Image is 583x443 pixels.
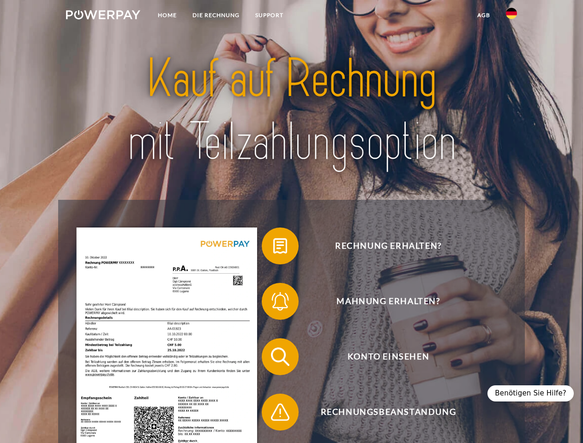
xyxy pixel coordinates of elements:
span: Mahnung erhalten? [275,283,501,320]
img: logo-powerpay-white.svg [66,10,140,19]
button: Rechnung erhalten? [262,227,502,264]
button: Mahnung erhalten? [262,283,502,320]
span: Konto einsehen [275,338,501,375]
img: qb_search.svg [269,345,292,368]
img: de [506,8,517,19]
button: Rechnungsbeanstandung [262,394,502,431]
a: agb [469,7,498,24]
span: Rechnung erhalten? [275,227,501,264]
img: qb_warning.svg [269,401,292,424]
span: Rechnungsbeanstandung [275,394,501,431]
img: title-powerpay_de.svg [88,44,495,177]
div: Benötigen Sie Hilfe? [487,385,574,401]
img: qb_bell.svg [269,290,292,313]
a: SUPPORT [247,7,291,24]
button: Konto einsehen [262,338,502,375]
a: Home [150,7,185,24]
a: DIE RECHNUNG [185,7,247,24]
img: qb_bill.svg [269,234,292,257]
